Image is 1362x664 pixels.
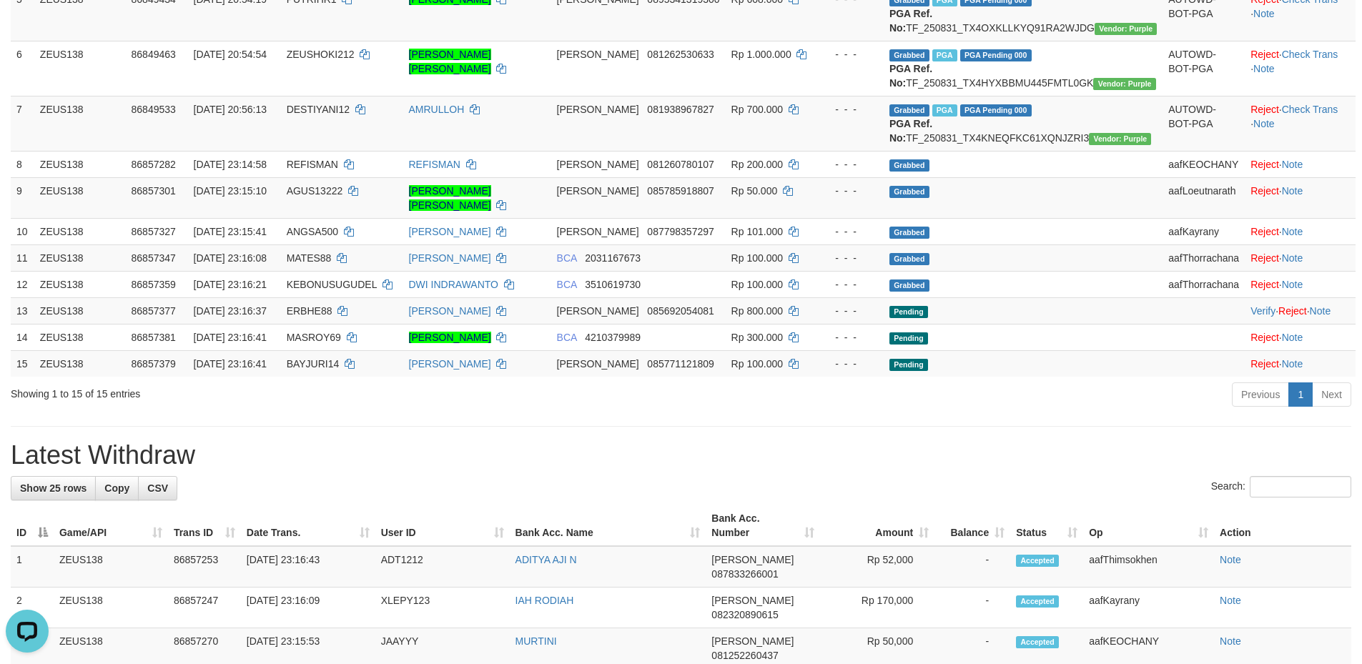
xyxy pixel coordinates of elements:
[6,6,49,49] button: Open LiveChat chat widget
[1163,96,1245,151] td: AUTOWD-BOT-PGA
[1220,595,1241,606] a: Note
[194,279,267,290] span: [DATE] 23:16:21
[1250,49,1279,60] a: Reject
[1250,332,1279,343] a: Reject
[132,358,176,370] span: 86857379
[409,305,491,317] a: [PERSON_NAME]
[194,185,267,197] span: [DATE] 23:15:10
[1220,635,1241,647] a: Note
[889,359,928,371] span: Pending
[557,159,639,170] span: [PERSON_NAME]
[711,554,794,565] span: [PERSON_NAME]
[34,96,126,151] td: ZEUS138
[1083,505,1214,546] th: Op: activate to sort column ascending
[409,104,465,115] a: AMRULLOH
[1220,554,1241,565] a: Note
[1245,151,1356,177] td: ·
[889,332,928,345] span: Pending
[1282,185,1303,197] a: Note
[1245,297,1356,324] td: · ·
[34,271,126,297] td: ZEUS138
[287,49,355,60] span: ZEUSHOKI212
[731,185,778,197] span: Rp 50.000
[194,104,267,115] span: [DATE] 20:56:13
[711,635,794,647] span: [PERSON_NAME]
[731,226,783,237] span: Rp 101.000
[515,635,557,647] a: MURTINI
[557,185,639,197] span: [PERSON_NAME]
[375,505,510,546] th: User ID: activate to sort column ascending
[132,49,176,60] span: 86849463
[194,332,267,343] span: [DATE] 23:16:41
[375,546,510,588] td: ADT1212
[821,224,878,239] div: - - -
[11,297,34,324] td: 13
[647,185,714,197] span: Copy 085785918807 to clipboard
[132,185,176,197] span: 86857301
[287,159,338,170] span: REFISMAN
[95,476,139,500] a: Copy
[889,8,932,34] b: PGA Ref. No:
[889,227,929,239] span: Grabbed
[138,476,177,500] a: CSV
[1163,151,1245,177] td: aafKEOCHANY
[1282,332,1303,343] a: Note
[1095,23,1157,35] span: Vendor URL: https://trx4.1velocity.biz
[11,546,54,588] td: 1
[711,609,778,620] span: Copy 082320890615 to clipboard
[1288,382,1313,407] a: 1
[1310,305,1331,317] a: Note
[1245,324,1356,350] td: ·
[1093,78,1155,90] span: Vendor URL: https://trx4.1velocity.biz
[11,271,34,297] td: 12
[1250,104,1279,115] a: Reject
[711,650,778,661] span: Copy 081252260437 to clipboard
[647,104,714,115] span: Copy 081938967827 to clipboard
[132,104,176,115] span: 86849533
[889,118,932,144] b: PGA Ref. No:
[409,358,491,370] a: [PERSON_NAME]
[731,305,783,317] span: Rp 800.000
[132,279,176,290] span: 86857359
[1016,636,1059,648] span: Accepted
[11,324,34,350] td: 14
[1282,159,1303,170] a: Note
[647,159,714,170] span: Copy 081260780107 to clipboard
[1250,252,1279,264] a: Reject
[1253,8,1275,19] a: Note
[889,159,929,172] span: Grabbed
[1278,305,1307,317] a: Reject
[168,588,241,628] td: 86857247
[11,41,34,96] td: 6
[889,104,929,117] span: Grabbed
[1163,271,1245,297] td: aafThorrachana
[11,476,96,500] a: Show 25 rows
[287,104,350,115] span: DESTIYANI12
[821,304,878,318] div: - - -
[1089,133,1151,145] span: Vendor URL: https://trx4.1velocity.biz
[932,49,957,61] span: Marked by aafRornrotha
[557,305,639,317] span: [PERSON_NAME]
[557,358,639,370] span: [PERSON_NAME]
[557,279,577,290] span: BCA
[934,546,1010,588] td: -
[287,332,341,343] span: MASROY69
[1253,63,1275,74] a: Note
[287,358,340,370] span: BAYJURI14
[241,588,375,628] td: [DATE] 23:16:09
[34,350,126,377] td: ZEUS138
[287,305,332,317] span: ERBHE88
[11,151,34,177] td: 8
[1282,252,1303,264] a: Note
[11,350,34,377] td: 15
[11,441,1351,470] h1: Latest Withdraw
[409,252,491,264] a: [PERSON_NAME]
[168,505,241,546] th: Trans ID: activate to sort column ascending
[11,588,54,628] td: 2
[147,482,168,494] span: CSV
[1282,49,1338,60] a: Check Trans
[194,305,267,317] span: [DATE] 23:16:37
[1163,244,1245,271] td: aafThorrachana
[375,588,510,628] td: XLEPY123
[132,332,176,343] span: 86857381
